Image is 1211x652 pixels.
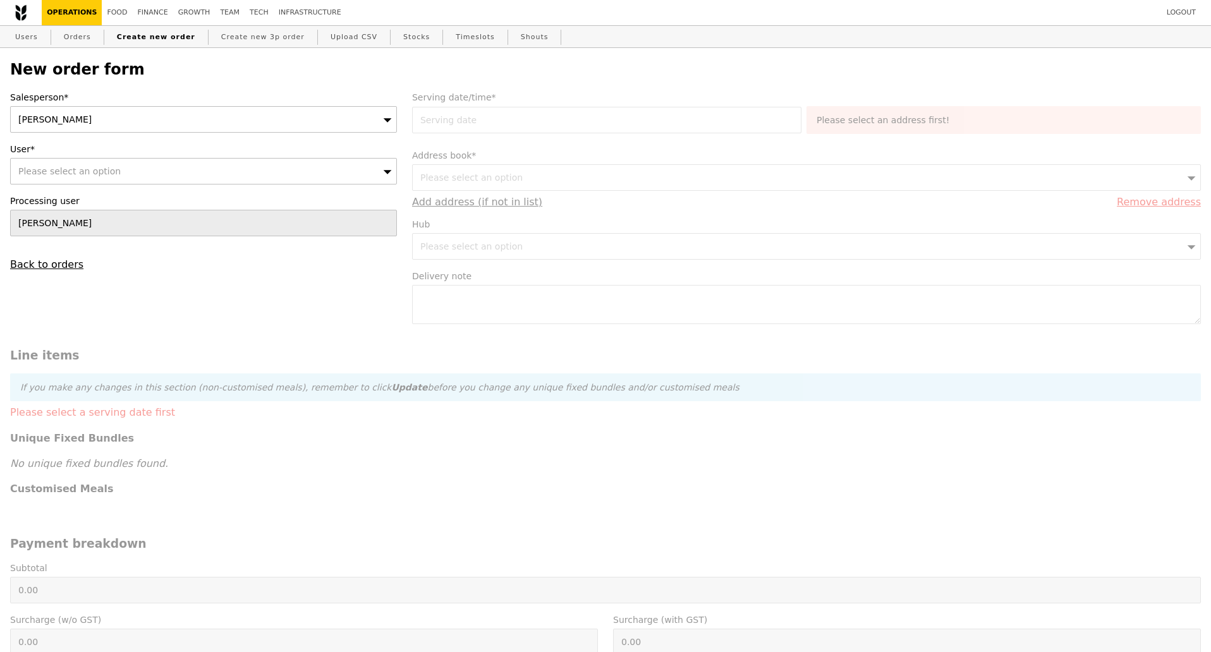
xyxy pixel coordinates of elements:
h2: New order form [10,61,1201,78]
span: Please select an option [18,166,121,176]
a: Stocks [398,26,435,49]
label: Salesperson* [10,91,397,104]
a: Back to orders [10,258,83,270]
a: Create new 3p order [216,26,310,49]
img: Grain logo [15,4,27,21]
a: Timeslots [451,26,499,49]
a: Upload CSV [326,26,382,49]
label: Processing user [10,195,397,207]
a: Users [10,26,43,49]
a: Create new order [112,26,200,49]
a: Shouts [516,26,554,49]
label: User* [10,143,397,155]
a: Orders [59,26,96,49]
span: [PERSON_NAME] [18,114,92,124]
